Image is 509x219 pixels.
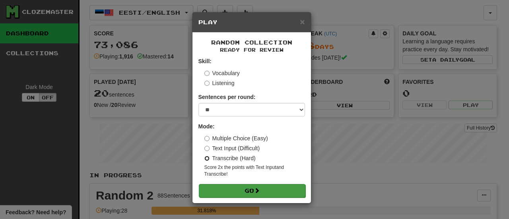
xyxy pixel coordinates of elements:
[204,154,256,162] label: Transcribe (Hard)
[211,39,292,46] span: Random Collection
[198,58,212,64] strong: Skill:
[204,146,210,151] input: Text Input (Difficult)
[204,79,235,87] label: Listening
[300,17,305,26] button: Close
[204,81,210,86] input: Listening
[204,144,260,152] label: Text Input (Difficult)
[204,69,240,77] label: Vocabulary
[204,156,210,161] input: Transcribe (Hard)
[300,17,305,26] span: ×
[204,136,210,141] input: Multiple Choice (Easy)
[198,123,215,130] strong: Mode:
[204,71,210,76] input: Vocabulary
[198,18,305,26] h5: Play
[198,93,256,101] label: Sentences per round:
[204,134,268,142] label: Multiple Choice (Easy)
[204,164,305,178] small: Score 2x the points with Text Input and Transcribe !
[199,184,305,198] button: Go
[198,47,305,53] small: Ready for Review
